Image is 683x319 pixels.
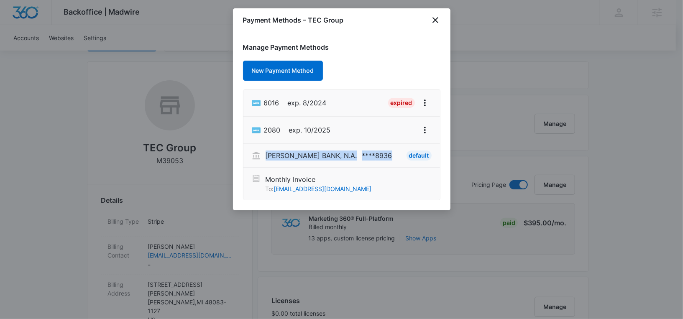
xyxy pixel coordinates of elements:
span: American Express ending with [264,98,279,108]
p: Monthly Invoice [266,174,372,184]
button: View More [418,96,432,110]
span: exp. 8/2024 [288,98,327,108]
span: American Express ending with [264,125,281,135]
h1: Manage Payment Methods [243,42,440,52]
button: View More [418,123,432,137]
p: [PERSON_NAME] BANK, N.A. [266,151,357,161]
span: exp. 10/2025 [289,125,331,135]
p: To: [266,184,372,193]
button: close [430,15,440,25]
div: Default [407,151,432,161]
div: Expired [388,98,415,108]
button: New Payment Method [243,61,323,81]
h1: Payment Methods – TEC Group [243,15,344,25]
a: [EMAIL_ADDRESS][DOMAIN_NAME] [274,185,372,192]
